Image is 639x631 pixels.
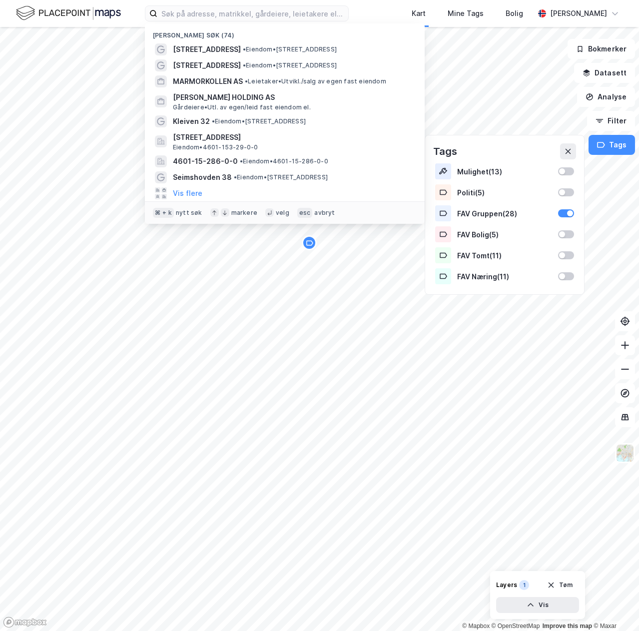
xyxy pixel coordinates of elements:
[173,115,210,127] span: Kleiven 32
[240,157,243,165] span: •
[543,623,592,630] a: Improve this map
[587,111,635,131] button: Filter
[589,583,639,631] iframe: Chat Widget
[243,61,337,69] span: Eiendom • [STREET_ADDRESS]
[457,272,552,281] div: FAV Næring ( 11 )
[176,209,202,217] div: nytt søk
[506,7,523,19] div: Bolig
[243,45,246,53] span: •
[541,577,579,593] button: Tøm
[297,208,313,218] div: esc
[457,209,552,218] div: FAV Gruppen ( 28 )
[173,131,413,143] span: [STREET_ADDRESS]
[496,581,517,589] div: Layers
[448,7,484,19] div: Mine Tags
[234,173,237,181] span: •
[173,103,311,111] span: Gårdeiere • Utl. av egen/leid fast eiendom el.
[153,208,174,218] div: ⌘ + k
[589,135,635,155] button: Tags
[519,580,529,590] div: 1
[568,39,635,59] button: Bokmerker
[231,209,257,217] div: markere
[457,188,552,197] div: Politi ( 5 )
[145,23,425,41] div: [PERSON_NAME] søk (74)
[574,63,635,83] button: Datasett
[457,230,552,239] div: FAV Bolig ( 5 )
[589,583,639,631] div: Kontrollprogram for chat
[173,155,238,167] span: 4601-15-286-0-0
[412,7,426,19] div: Kart
[173,171,232,183] span: Seimshovden 38
[173,75,243,87] span: MARMORKOLLEN AS
[550,7,607,19] div: [PERSON_NAME]
[173,59,241,71] span: [STREET_ADDRESS]
[173,91,413,103] span: [PERSON_NAME] HOLDING AS
[314,209,335,217] div: avbryt
[3,617,47,628] a: Mapbox homepage
[243,45,337,53] span: Eiendom • [STREET_ADDRESS]
[457,167,552,176] div: Mulighet ( 13 )
[457,251,552,260] div: FAV Tomt ( 11 )
[212,117,306,125] span: Eiendom • [STREET_ADDRESS]
[245,77,386,85] span: Leietaker • Utvikl./salg av egen fast eiendom
[157,6,348,21] input: Søk på adresse, matrikkel, gårdeiere, leietakere eller personer
[462,623,490,630] a: Mapbox
[240,157,328,165] span: Eiendom • 4601-15-286-0-0
[433,143,457,159] div: Tags
[173,143,258,151] span: Eiendom • 4601-153-29-0-0
[577,87,635,107] button: Analyse
[234,173,328,181] span: Eiendom • [STREET_ADDRESS]
[212,117,215,125] span: •
[492,623,540,630] a: OpenStreetMap
[616,444,635,463] img: Z
[245,77,248,85] span: •
[173,43,241,55] span: [STREET_ADDRESS]
[243,61,246,69] span: •
[276,209,289,217] div: velg
[173,187,202,199] button: Vis flere
[16,4,121,22] img: logo.f888ab2527a4732fd821a326f86c7f29.svg
[302,235,317,250] div: Map marker
[496,597,579,613] button: Vis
